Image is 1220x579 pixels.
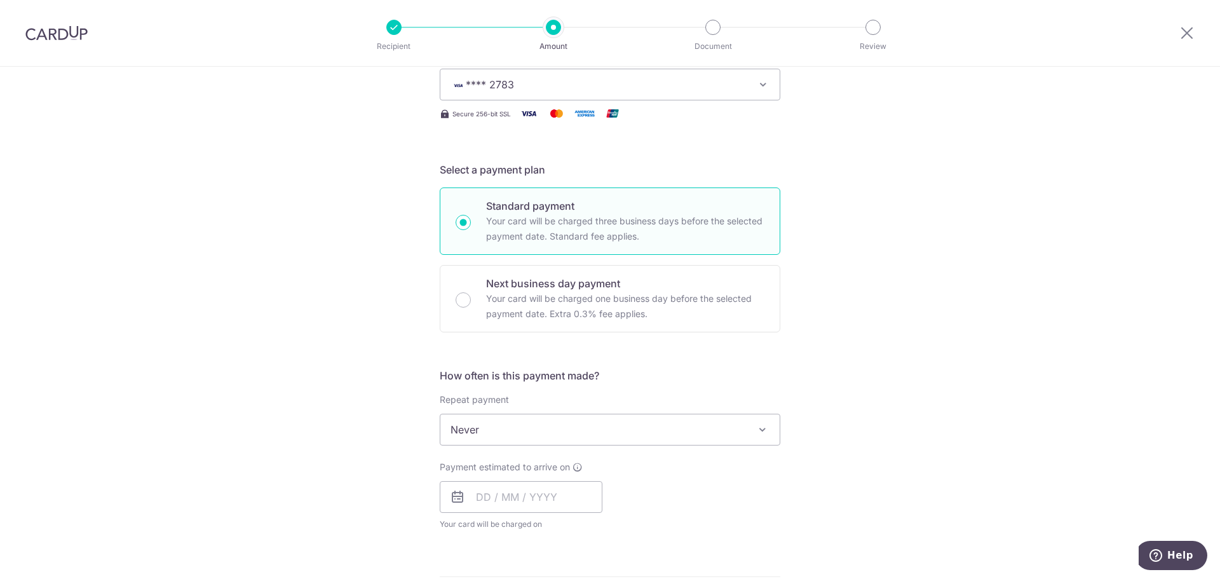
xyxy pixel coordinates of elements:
span: Your card will be charged on [440,518,602,531]
label: Repeat payment [440,393,509,406]
p: Document [666,40,760,53]
span: Secure 256-bit SSL [452,109,511,119]
p: Review [826,40,920,53]
p: Your card will be charged three business days before the selected payment date. Standard fee appl... [486,214,764,244]
p: Standard payment [486,198,764,214]
img: Union Pay [600,106,625,121]
iframe: Opens a widget where you can find more information [1139,541,1207,573]
img: Mastercard [544,106,569,121]
h5: Select a payment plan [440,162,780,177]
p: Your card will be charged one business day before the selected payment date. Extra 0.3% fee applies. [486,291,764,322]
img: CardUp [25,25,88,41]
p: Recipient [347,40,441,53]
img: VISA [451,81,466,90]
p: Next business day payment [486,276,764,291]
p: Amount [506,40,600,53]
img: American Express [572,106,597,121]
span: Payment estimated to arrive on [440,461,570,473]
input: DD / MM / YYYY [440,481,602,513]
span: Never [440,414,780,445]
img: Visa [516,106,541,121]
h5: How often is this payment made? [440,368,780,383]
